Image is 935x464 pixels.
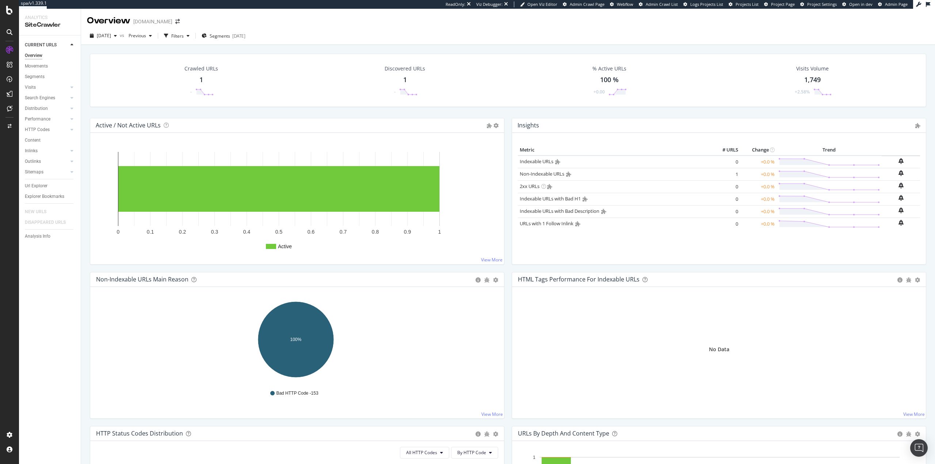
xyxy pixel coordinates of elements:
[520,158,553,165] a: Indexable URLs
[617,1,633,7] span: Webflow
[275,229,283,235] text: 0.5
[25,193,64,200] div: Explorer Bookmarks
[25,41,68,49] a: CURRENT URLS
[906,432,911,437] div: bug
[487,123,492,128] i: Admin
[25,182,47,190] div: Url Explorer
[190,89,192,95] div: -
[518,276,640,283] div: HTML Tags Performance for Indexable URLs
[290,337,302,342] text: 100%
[25,193,76,200] a: Explorer Bookmarks
[232,33,245,39] div: [DATE]
[776,145,882,156] th: Trend
[807,1,837,7] span: Project Settings
[25,115,68,123] a: Performance
[96,430,183,437] div: HTTP Status Codes Distribution
[903,411,925,417] a: View More
[493,432,498,437] div: gear
[25,147,68,155] a: Inlinks
[518,145,711,156] th: Metric
[120,32,126,38] span: vs
[683,1,723,7] a: Logs Projects List
[898,170,904,176] div: bell-plus
[308,229,315,235] text: 0.6
[96,145,498,258] div: A chart.
[493,277,498,283] div: gear
[25,94,55,102] div: Search Engines
[849,1,873,7] span: Open in dev
[711,168,740,180] td: 1
[96,299,496,383] div: A chart.
[404,229,411,235] text: 0.9
[600,75,619,85] div: 100 %
[764,1,795,7] a: Project Page
[25,147,38,155] div: Inlinks
[711,205,740,218] td: 0
[566,172,571,177] i: Admin
[133,18,172,25] div: [DOMAIN_NAME]
[161,30,192,42] button: Filters
[25,84,68,91] a: Visits
[25,105,68,112] a: Distribution
[897,432,902,437] div: circle-info
[25,182,76,190] a: Url Explorer
[594,89,605,95] div: +0.00
[690,1,723,7] span: Logs Projects List
[646,1,678,7] span: Admin Crawl List
[211,229,218,235] text: 0.3
[740,218,776,230] td: +0.0 %
[800,1,837,7] a: Project Settings
[711,218,740,230] td: 0
[518,430,609,437] div: URLs by Depth and Content Type
[25,158,68,165] a: Outlinks
[476,432,481,437] div: circle-info
[910,439,928,457] div: Open Intercom Messenger
[906,277,911,283] div: bug
[796,65,829,72] div: Visits Volume
[740,205,776,218] td: +0.0 %
[481,257,503,263] a: View More
[898,183,904,188] div: bell-plus
[25,219,66,226] div: DISAPPEARED URLS
[729,1,759,7] a: Projects List
[25,168,43,176] div: Sitemaps
[25,105,48,112] div: Distribution
[385,65,425,72] div: Discovered URLs
[210,33,230,39] span: Segments
[740,168,776,180] td: +0.0 %
[451,447,498,459] button: By HTTP Code
[915,277,920,283] div: gear
[25,52,42,60] div: Overview
[96,120,161,130] h4: Active / Not Active URLs
[184,65,218,72] div: Crawled URLs
[898,158,904,164] div: bell-plus
[520,195,581,202] a: Indexable URLs with Bad H1
[403,75,407,85] div: 1
[406,449,437,456] span: All HTTP Codes
[372,229,379,235] text: 0.8
[527,1,557,7] span: Open Viz Editor
[25,62,48,70] div: Movements
[520,1,557,7] a: Open Viz Editor
[610,1,633,7] a: Webflow
[520,208,599,214] a: Indexable URLs with Bad Description
[25,208,54,216] a: NEW URLS
[563,1,604,7] a: Admin Crawl Page
[25,84,36,91] div: Visits
[795,89,810,95] div: +2.58%
[878,1,908,7] a: Admin Page
[898,195,904,201] div: bell-plus
[711,145,740,156] th: # URLS
[570,1,604,7] span: Admin Crawl Page
[898,220,904,226] div: bell-plus
[25,208,46,216] div: NEW URLS
[518,120,539,130] h4: Insights
[25,233,50,240] div: Analysis Info
[394,89,396,95] div: -
[740,145,776,156] th: Change
[179,229,186,235] text: 0.2
[583,196,588,202] i: Admin
[547,184,552,189] i: Admin
[96,276,188,283] div: Non-Indexable URLs Main Reason
[199,75,203,85] div: 1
